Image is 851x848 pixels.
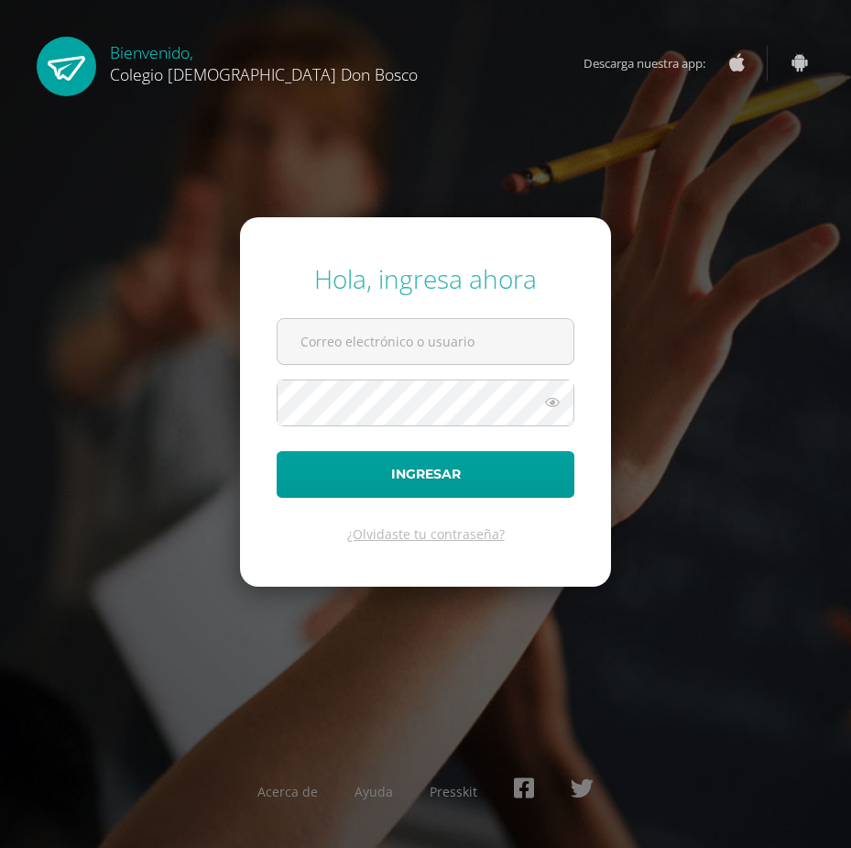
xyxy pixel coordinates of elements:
[584,46,724,81] span: Descarga nuestra app:
[257,783,318,800] a: Acerca de
[110,37,418,85] div: Bienvenido,
[430,783,477,800] a: Presskit
[277,451,574,498] button: Ingresar
[277,261,574,296] div: Hola, ingresa ahora
[278,319,573,364] input: Correo electrónico o usuario
[347,525,505,543] a: ¿Olvidaste tu contraseña?
[355,783,393,800] a: Ayuda
[110,63,418,85] span: Colegio [DEMOGRAPHIC_DATA] Don Bosco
